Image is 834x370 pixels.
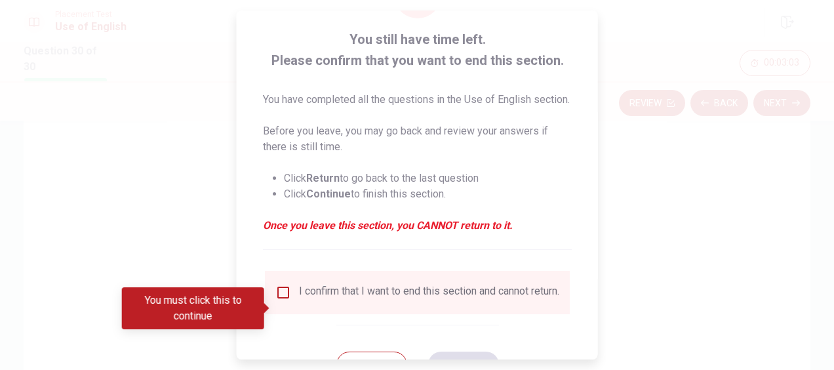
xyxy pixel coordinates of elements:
[275,285,291,300] span: You must click this to continue
[263,123,572,155] p: Before you leave, you may go back and review your answers if there is still time.
[306,172,340,184] strong: Return
[299,285,559,300] div: I confirm that I want to end this section and cannot return.
[263,92,572,108] p: You have completed all the questions in the Use of English section.
[284,186,572,202] li: Click to finish this section.
[284,171,572,186] li: Click to go back to the last question
[122,287,264,329] div: You must click this to continue
[263,29,572,71] span: You still have time left. Please confirm that you want to end this section.
[306,188,351,200] strong: Continue
[263,218,572,234] em: Once you leave this section, you CANNOT return to it.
